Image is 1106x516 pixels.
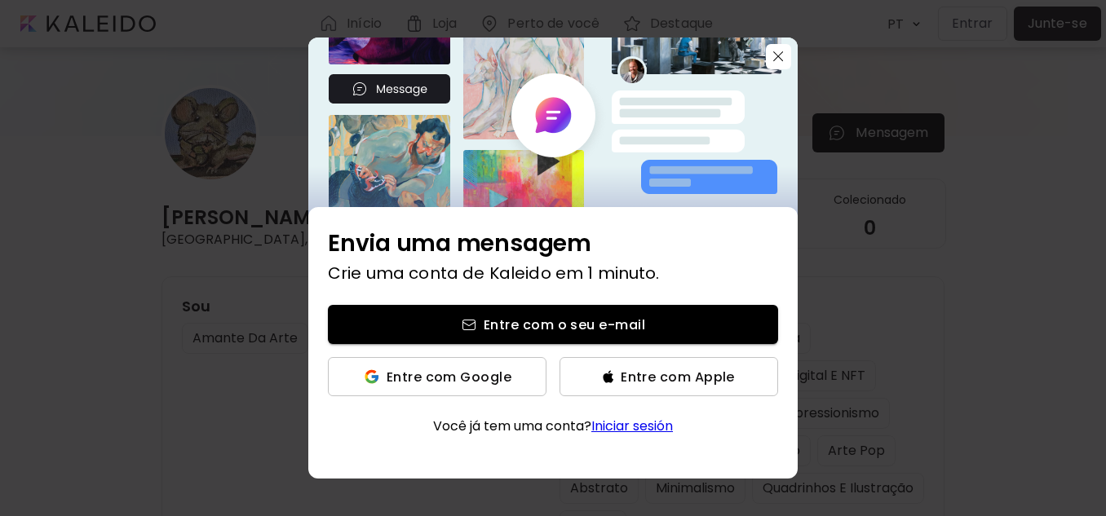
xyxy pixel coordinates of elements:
[766,44,791,69] button: exit
[328,227,778,261] h2: Envia uma mensagem
[591,417,673,435] a: Iniciar sesión
[560,357,778,396] button: ssEntre com Apple
[461,316,477,333] img: mail
[328,305,778,344] button: mailEntre com o seu e-mail
[328,416,778,436] div: Você já tem uma conta?
[363,368,380,385] img: ss
[341,316,765,333] span: Entre com o seu e-mail
[328,261,778,285] h4: Crie uma conta de Kaleido em 1 minuto.
[328,357,546,396] button: ssEntre com Google
[308,37,798,217] img: Banner
[621,368,735,386] span: Entre com Apple
[603,370,614,383] img: ss
[773,51,784,62] img: exit
[387,368,511,386] span: Entre com Google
